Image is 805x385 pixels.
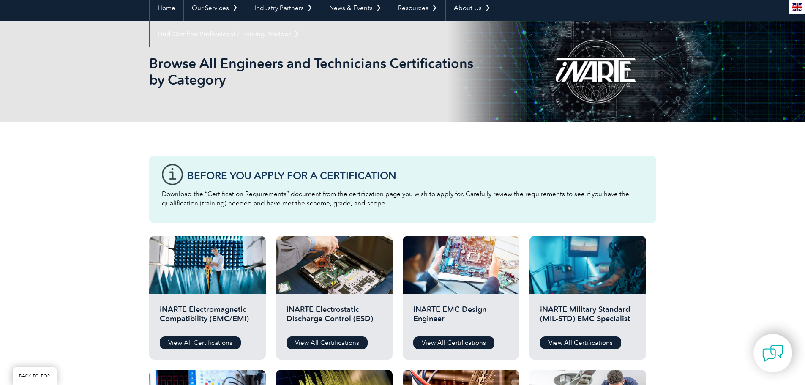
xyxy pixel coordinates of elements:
h1: Browse All Engineers and Technicians Certifications by Category [149,55,474,88]
a: View All Certifications [413,336,494,349]
h2: iNARTE EMC Design Engineer [413,305,509,330]
a: View All Certifications [160,336,241,349]
a: View All Certifications [540,336,621,349]
a: Find Certified Professional / Training Provider [150,21,308,47]
p: Download the “Certification Requirements” document from the certification page you wish to apply ... [162,189,644,208]
img: contact-chat.png [762,343,783,364]
h3: Before You Apply For a Certification [187,170,644,181]
h2: iNARTE Electromagnetic Compatibility (EMC/EMI) [160,305,255,330]
h2: iNARTE Military Standard (MIL-STD) EMC Specialist [540,305,636,330]
a: View All Certifications [287,336,368,349]
a: BACK TO TOP [13,367,57,385]
img: en [792,3,802,11]
h2: iNARTE Electrostatic Discharge Control (ESD) [287,305,382,330]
